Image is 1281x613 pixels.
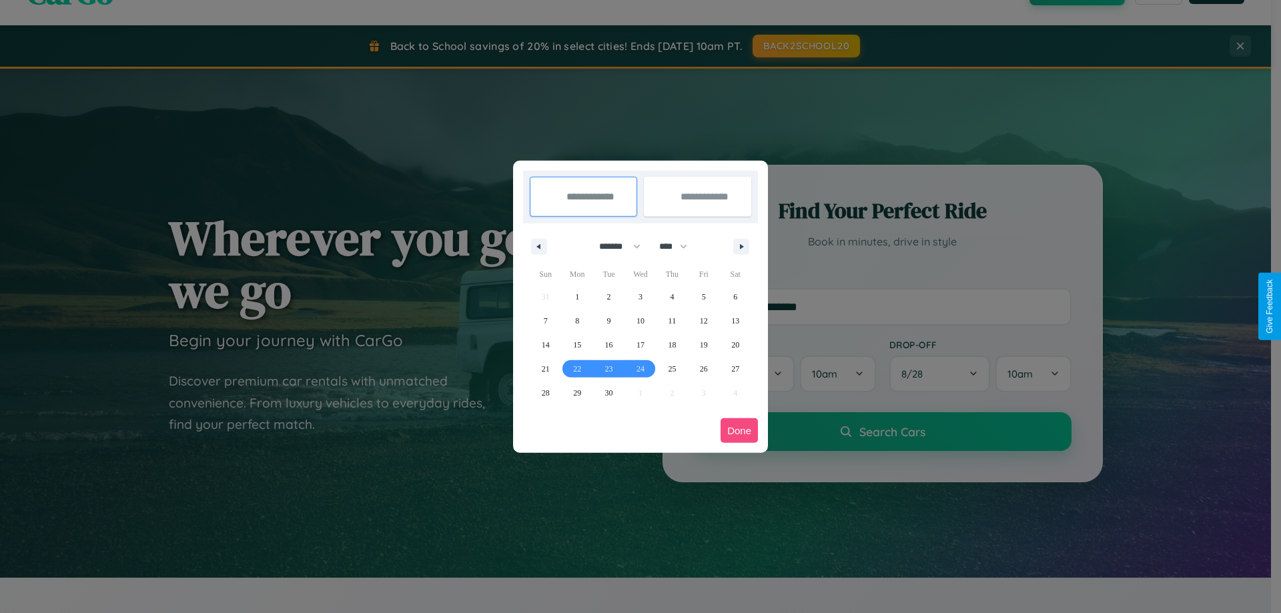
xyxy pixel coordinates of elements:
[720,263,751,285] span: Sat
[688,285,719,309] button: 5
[605,333,613,357] span: 16
[668,357,676,381] span: 25
[636,309,645,333] span: 10
[530,357,561,381] button: 21
[669,309,677,333] span: 11
[561,333,592,357] button: 15
[624,285,656,309] button: 3
[593,333,624,357] button: 16
[731,357,739,381] span: 27
[530,309,561,333] button: 7
[624,333,656,357] button: 17
[624,263,656,285] span: Wed
[720,333,751,357] button: 20
[657,285,688,309] button: 4
[561,357,592,381] button: 22
[593,357,624,381] button: 23
[624,357,656,381] button: 24
[657,309,688,333] button: 11
[688,309,719,333] button: 12
[561,263,592,285] span: Mon
[720,285,751,309] button: 6
[1265,279,1274,334] div: Give Feedback
[605,357,613,381] span: 23
[657,357,688,381] button: 25
[700,309,708,333] span: 12
[720,357,751,381] button: 27
[731,309,739,333] span: 13
[668,333,676,357] span: 18
[530,333,561,357] button: 14
[733,285,737,309] span: 6
[542,357,550,381] span: 21
[542,381,550,405] span: 28
[657,263,688,285] span: Thu
[688,333,719,357] button: 19
[605,381,613,405] span: 30
[542,333,550,357] span: 14
[688,357,719,381] button: 26
[530,263,561,285] span: Sun
[575,309,579,333] span: 8
[721,418,758,443] button: Done
[731,333,739,357] span: 20
[638,285,643,309] span: 3
[657,333,688,357] button: 18
[720,309,751,333] button: 13
[561,309,592,333] button: 8
[636,357,645,381] span: 24
[573,333,581,357] span: 15
[573,357,581,381] span: 22
[575,285,579,309] span: 1
[702,285,706,309] span: 5
[670,285,674,309] span: 4
[607,285,611,309] span: 2
[593,309,624,333] button: 9
[561,381,592,405] button: 29
[593,285,624,309] button: 2
[593,263,624,285] span: Tue
[593,381,624,405] button: 30
[700,357,708,381] span: 26
[624,309,656,333] button: 10
[607,309,611,333] span: 9
[636,333,645,357] span: 17
[700,333,708,357] span: 19
[573,381,581,405] span: 29
[561,285,592,309] button: 1
[544,309,548,333] span: 7
[688,263,719,285] span: Fri
[530,381,561,405] button: 28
